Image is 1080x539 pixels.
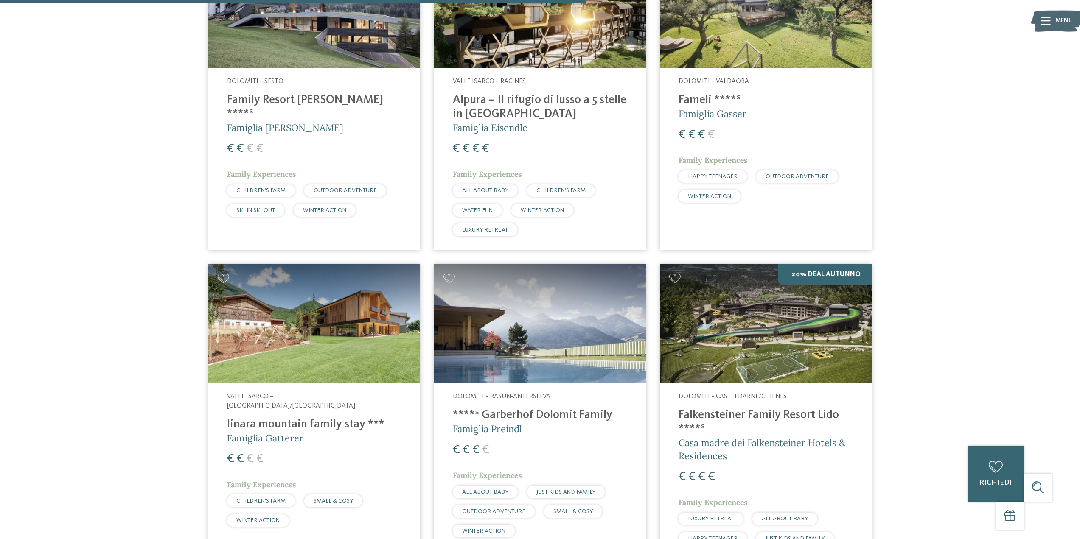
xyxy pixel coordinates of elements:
img: Cercate un hotel per famiglie? Qui troverete solo i migliori! [660,264,872,383]
span: ALL ABOUT BABY [462,187,508,193]
span: € [679,128,686,141]
span: € [472,444,480,456]
span: OUTDOOR ADVENTURE [314,187,377,193]
span: OUTDOOR ADVENTURE [766,173,829,179]
span: Family Experiences [227,169,296,179]
h4: linara mountain family stay *** [227,418,401,432]
span: Family Experiences [227,480,296,489]
span: € [227,142,234,155]
span: HAPPY TEENAGER [688,173,738,179]
img: Cercate un hotel per famiglie? Qui troverete solo i migliori! [434,264,646,383]
span: CHILDREN’S FARM [236,187,286,193]
span: Family Experiences [679,497,748,507]
span: WINTER ACTION [521,207,564,213]
span: Famiglia Gasser [679,108,746,120]
span: Dolomiti – Casteldarne/Chienes [679,393,787,400]
span: € [463,142,470,155]
span: WINTER ACTION [688,193,731,199]
span: € [237,453,244,465]
span: Famiglia Eisendle [453,122,527,134]
span: ALL ABOUT BABY [762,516,808,522]
span: € [453,444,460,456]
span: WINTER ACTION [303,207,346,213]
span: € [256,142,264,155]
span: € [708,471,715,483]
h4: Family Resort [PERSON_NAME] ****ˢ [227,93,401,121]
span: € [708,128,715,141]
span: JUST KIDS AND FAMILY [536,489,595,495]
span: CHILDREN’S FARM [536,187,586,193]
span: CHILDREN’S FARM [236,498,286,504]
span: € [698,128,705,141]
span: Famiglia Preindl [453,423,522,435]
span: Famiglia [PERSON_NAME] [227,122,343,134]
span: € [463,444,470,456]
span: Family Experiences [679,155,748,165]
span: LUXURY RETREAT [462,227,508,233]
h4: Falkensteiner Family Resort Lido ****ˢ [679,408,853,436]
img: Cercate un hotel per famiglie? Qui troverete solo i migliori! [208,264,420,383]
span: WATER FUN [462,207,493,213]
span: € [247,142,254,155]
span: Dolomiti – Sesto [227,78,283,85]
span: € [698,471,705,483]
span: SMALL & COSY [314,498,353,504]
h4: Alpura – Il rifugio di lusso a 5 stelle in [GEOGRAPHIC_DATA] [453,93,627,121]
span: SKI-IN SKI-OUT [236,207,275,213]
span: € [688,471,696,483]
span: ALL ABOUT BABY [462,489,508,495]
span: € [688,128,696,141]
span: € [256,453,264,465]
span: Dolomiti – Rasun-Anterselva [453,393,550,400]
span: WINTER ACTION [236,517,280,523]
span: Dolomiti – Valdaora [679,78,749,85]
span: € [482,142,489,155]
span: € [472,142,480,155]
span: Family Experiences [453,169,522,179]
span: € [679,471,686,483]
span: € [227,453,234,465]
span: SMALL & COSY [553,508,593,514]
span: Casa madre dei Falkensteiner Hotels & Residences [679,437,845,462]
span: LUXURY RETREAT [688,516,734,522]
span: Valle Isarco – [GEOGRAPHIC_DATA]/[GEOGRAPHIC_DATA] [227,393,355,409]
span: € [453,142,460,155]
span: Famiglia Gatterer [227,432,303,444]
span: richiedi [979,479,1012,486]
span: Family Experiences [453,470,522,480]
h4: ****ˢ Garberhof Dolomit Family [453,408,627,422]
span: € [482,444,489,456]
a: richiedi [968,446,1024,502]
span: € [247,453,254,465]
span: Valle Isarco – Racines [453,78,526,85]
span: WINTER ACTION [462,528,505,534]
span: € [237,142,244,155]
span: OUTDOOR ADVENTURE [462,508,525,514]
